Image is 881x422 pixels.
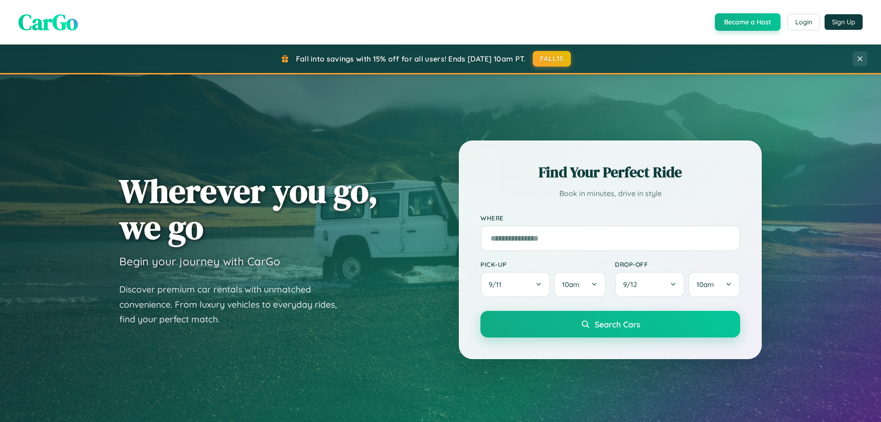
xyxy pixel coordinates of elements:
[480,214,740,222] label: Where
[825,14,863,30] button: Sign Up
[480,162,740,182] h2: Find Your Perfect Ride
[489,280,506,289] span: 9 / 11
[296,54,526,63] span: Fall into savings with 15% off for all users! Ends [DATE] 10am PT.
[697,280,714,289] span: 10am
[480,187,740,200] p: Book in minutes, drive in style
[595,319,640,329] span: Search Cars
[119,254,280,268] h3: Begin your journey with CarGo
[623,280,641,289] span: 9 / 12
[688,272,740,297] button: 10am
[787,14,820,30] button: Login
[480,311,740,338] button: Search Cars
[119,282,349,327] p: Discover premium car rentals with unmatched convenience. From luxury vehicles to everyday rides, ...
[533,51,571,67] button: FALL15
[480,260,606,268] label: Pick-up
[119,173,378,245] h1: Wherever you go, we go
[554,272,606,297] button: 10am
[715,13,781,31] button: Become a Host
[615,260,740,268] label: Drop-off
[615,272,685,297] button: 9/12
[18,7,78,37] span: CarGo
[562,280,580,289] span: 10am
[480,272,550,297] button: 9/11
